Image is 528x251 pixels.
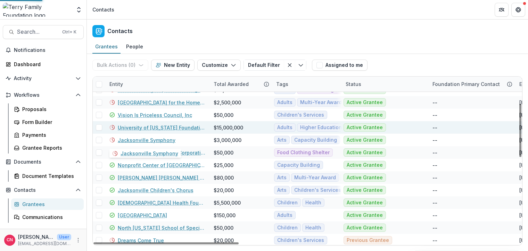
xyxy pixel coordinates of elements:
[277,212,292,218] span: Adults
[3,3,71,17] img: Terry Family Foundation logo
[209,77,272,92] div: Total Awarded
[3,45,84,56] button: Notifications
[214,187,234,194] div: $20,000
[22,144,78,151] div: Grantee Reports
[14,76,73,81] span: Activity
[347,162,383,168] span: Active Grantee
[272,77,341,92] div: Tags
[277,237,324,243] span: Children's Services
[294,175,336,181] span: Multi-Year Award
[347,200,383,206] span: Active Grantee
[14,92,73,98] span: Workflows
[123,40,146,54] a: People
[105,77,209,92] div: Entity
[214,174,234,181] div: $80,000
[428,77,515,92] div: Foundation Primary Contact
[294,187,341,193] span: Children's Services
[294,137,337,143] span: Capacity Building
[214,237,234,244] div: $20,000
[347,212,383,218] span: Active Grantee
[432,199,437,206] div: --
[14,61,78,68] div: Dashboard
[214,124,243,131] div: $15,000,000
[3,226,84,237] button: Open Data & Reporting
[22,213,78,221] div: Communications
[22,131,78,139] div: Payments
[3,89,84,101] button: Open Workflows
[347,187,383,193] span: Active Grantee
[300,125,342,131] span: Higher Education
[14,187,73,193] span: Contacts
[347,225,383,231] span: Active Grantee
[11,116,84,128] a: Form Builder
[118,111,192,119] a: Vision Is Priceless Council, Inc
[347,150,383,156] span: Active Grantee
[118,99,205,106] a: [GEOGRAPHIC_DATA] for the Homeless
[305,200,321,206] span: Health
[277,200,298,206] span: Children
[432,111,437,119] div: --
[18,233,54,241] p: [PERSON_NAME]
[428,80,504,88] div: Foundation Primary Contact
[18,241,71,247] p: [EMAIL_ADDRESS][DOMAIN_NAME]
[105,80,127,88] div: Entity
[3,25,84,39] button: Search...
[511,3,525,17] button: Get Help
[11,170,84,182] a: Document Templates
[341,77,428,92] div: Status
[347,175,383,181] span: Active Grantee
[17,29,58,35] span: Search...
[347,137,383,143] span: Active Grantee
[118,237,164,244] a: Dreams Come True
[277,100,292,105] span: Adults
[347,112,383,118] span: Active Grantee
[347,125,383,131] span: Active Grantee
[11,142,84,154] a: Grantee Reports
[347,100,383,105] span: Active Grantee
[7,238,13,242] div: Carol Nieves
[14,159,73,165] span: Documents
[123,41,146,52] div: People
[432,136,437,144] div: --
[432,174,437,181] div: --
[22,201,78,208] div: Grantees
[284,60,295,71] button: Clear filter
[312,60,368,71] button: Assigned to me
[92,40,121,54] a: Grantees
[277,175,287,181] span: Arts
[11,103,84,115] a: Proposals
[118,136,175,144] a: Jacksonville Symphony
[3,58,84,70] a: Dashboard
[11,211,84,223] a: Communications
[11,129,84,141] a: Payments
[90,5,117,15] nav: breadcrumb
[74,236,82,244] button: More
[277,125,292,131] span: Adults
[214,99,241,106] div: $2,500,000
[14,228,73,234] span: Data & Reporting
[295,60,306,71] button: Toggle menu
[3,156,84,167] button: Open Documents
[61,28,78,36] div: Ctrl + K
[118,224,205,232] a: North [US_STATE] School of Special Education
[197,60,241,71] button: Customize
[214,149,233,156] div: $50,000
[11,198,84,210] a: Grantees
[277,187,287,193] span: Arts
[214,111,233,119] div: $50,000
[432,124,437,131] div: --
[305,225,321,231] span: Health
[432,212,437,219] div: --
[432,99,437,106] div: --
[214,224,233,232] div: $50,000
[277,162,320,168] span: Capacity Building
[107,28,133,34] h2: Contacts
[277,150,330,156] span: Food Clothing Shelter
[118,162,205,169] a: Nonprofit Center of [GEOGRAPHIC_DATA][US_STATE]
[300,100,342,105] span: Multi-Year Award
